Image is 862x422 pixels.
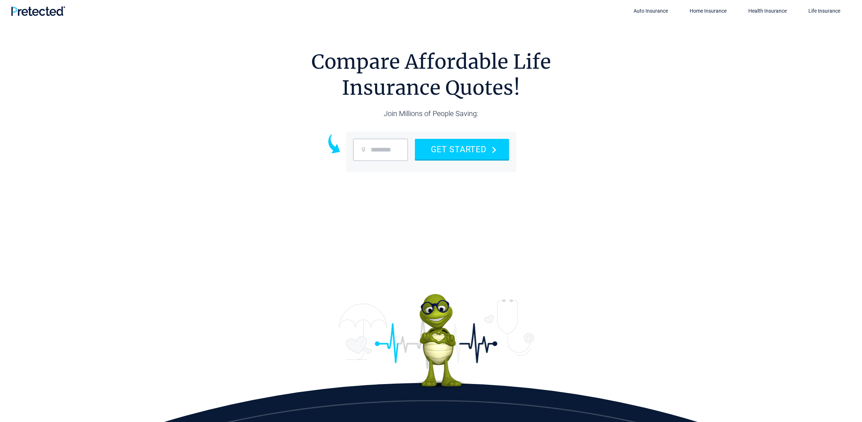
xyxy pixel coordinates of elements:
input: zip code [353,139,408,161]
h1: Compare Affordable Life Insurance Quotes! [311,49,551,101]
img: Perry the Turtle Life [339,294,534,389]
h2: Join Millions of People Saving: [311,101,551,132]
button: GET STARTED [415,139,509,159]
img: Pretected Logo [11,6,65,16]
